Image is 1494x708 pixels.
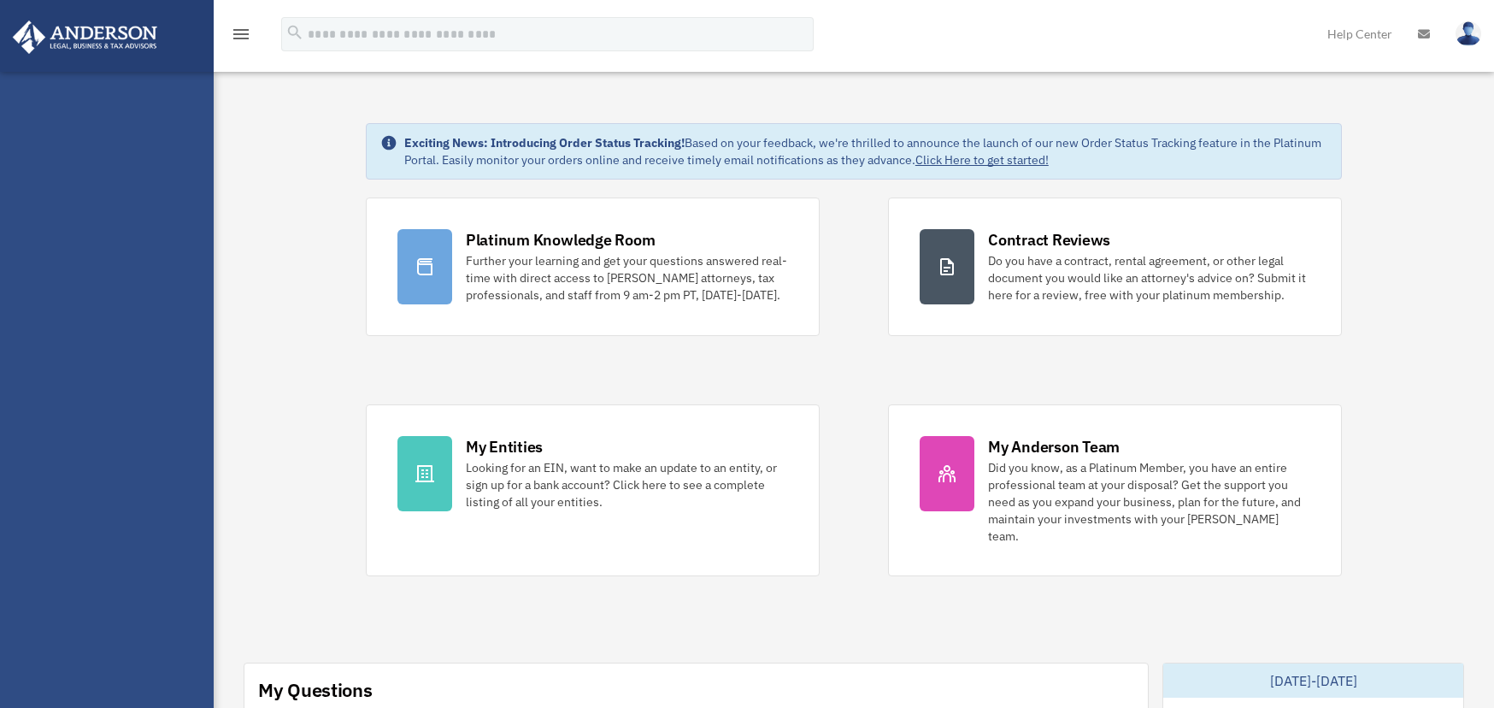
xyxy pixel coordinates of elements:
[466,436,543,457] div: My Entities
[988,459,1310,545] div: Did you know, as a Platinum Member, you have an entire professional team at your disposal? Get th...
[8,21,162,54] img: Anderson Advisors Platinum Portal
[888,198,1342,336] a: Contract Reviews Do you have a contract, rental agreement, or other legal document you would like...
[1456,21,1481,46] img: User Pic
[1163,664,1463,698] div: [DATE]-[DATE]
[285,23,304,42] i: search
[366,198,820,336] a: Platinum Knowledge Room Further your learning and get your questions answered real-time with dire...
[231,30,251,44] a: menu
[466,252,788,304] div: Further your learning and get your questions answered real-time with direct access to [PERSON_NAM...
[258,677,373,703] div: My Questions
[404,135,685,150] strong: Exciting News: Introducing Order Status Tracking!
[466,459,788,510] div: Looking for an EIN, want to make an update to an entity, or sign up for a bank account? Click her...
[988,252,1310,304] div: Do you have a contract, rental agreement, or other legal document you would like an attorney's ad...
[366,404,820,576] a: My Entities Looking for an EIN, want to make an update to an entity, or sign up for a bank accoun...
[404,134,1327,168] div: Based on your feedback, we're thrilled to announce the launch of our new Order Status Tracking fe...
[988,229,1110,251] div: Contract Reviews
[231,24,251,44] i: menu
[988,436,1120,457] div: My Anderson Team
[466,229,656,251] div: Platinum Knowledge Room
[888,404,1342,576] a: My Anderson Team Did you know, as a Platinum Member, you have an entire professional team at your...
[915,152,1049,168] a: Click Here to get started!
